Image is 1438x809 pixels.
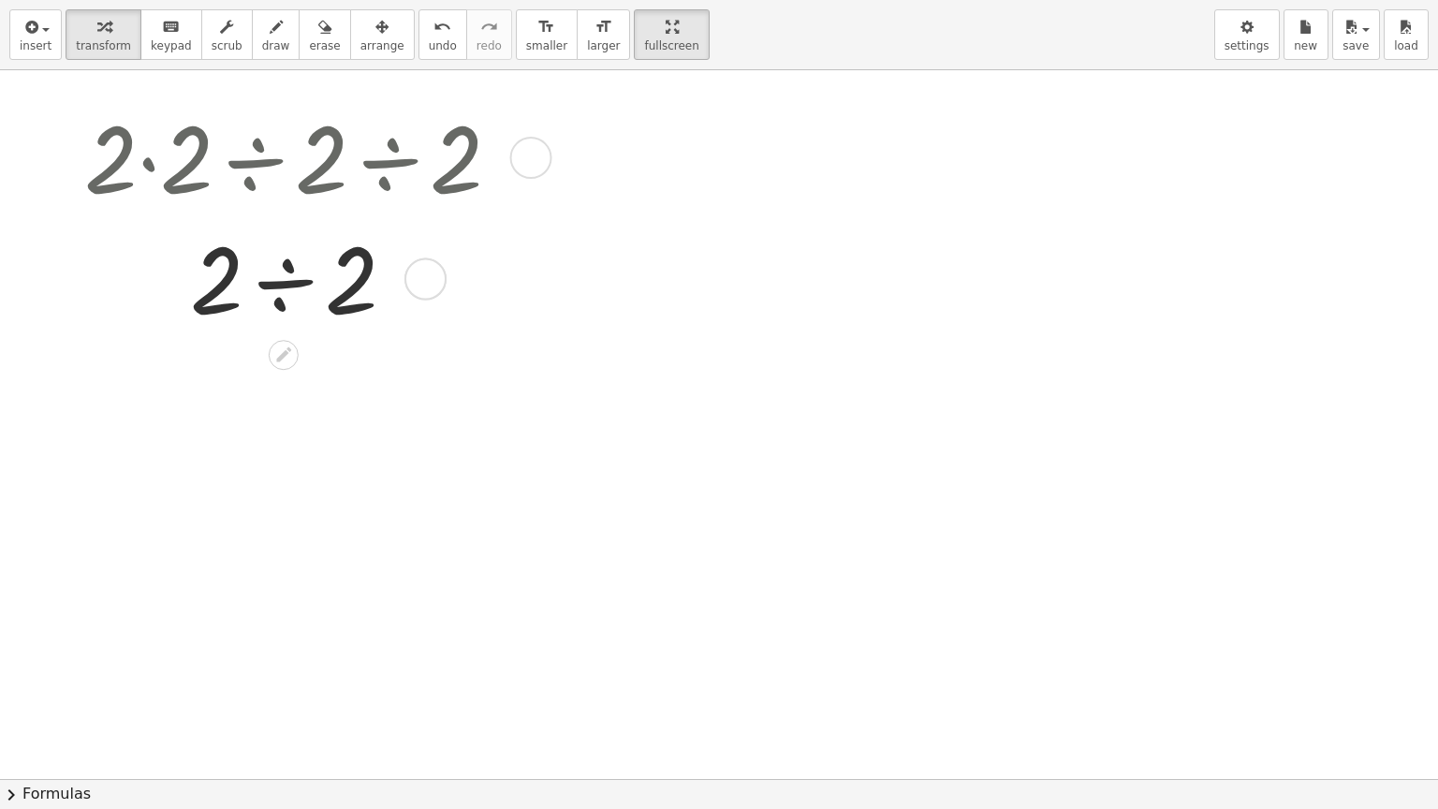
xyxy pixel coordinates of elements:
[76,39,131,52] span: transform
[1332,9,1380,60] button: save
[269,340,299,370] div: Edit math
[1214,9,1280,60] button: settings
[537,16,555,38] i: format_size
[66,9,141,60] button: transform
[9,9,62,60] button: insert
[477,39,502,52] span: redo
[212,39,242,52] span: scrub
[262,39,290,52] span: draw
[577,9,630,60] button: format_sizelarger
[162,16,180,38] i: keyboard
[151,39,192,52] span: keypad
[1284,9,1328,60] button: new
[516,9,578,60] button: format_sizesmaller
[360,39,404,52] span: arrange
[526,39,567,52] span: smaller
[140,9,202,60] button: keyboardkeypad
[299,9,350,60] button: erase
[309,39,340,52] span: erase
[634,9,709,60] button: fullscreen
[587,39,620,52] span: larger
[480,16,498,38] i: redo
[252,9,301,60] button: draw
[1384,9,1429,60] button: load
[1343,39,1369,52] span: save
[418,9,467,60] button: undoundo
[429,39,457,52] span: undo
[433,16,451,38] i: undo
[350,9,415,60] button: arrange
[466,9,512,60] button: redoredo
[1394,39,1418,52] span: load
[1225,39,1269,52] span: settings
[1294,39,1317,52] span: new
[644,39,698,52] span: fullscreen
[20,39,51,52] span: insert
[201,9,253,60] button: scrub
[594,16,612,38] i: format_size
